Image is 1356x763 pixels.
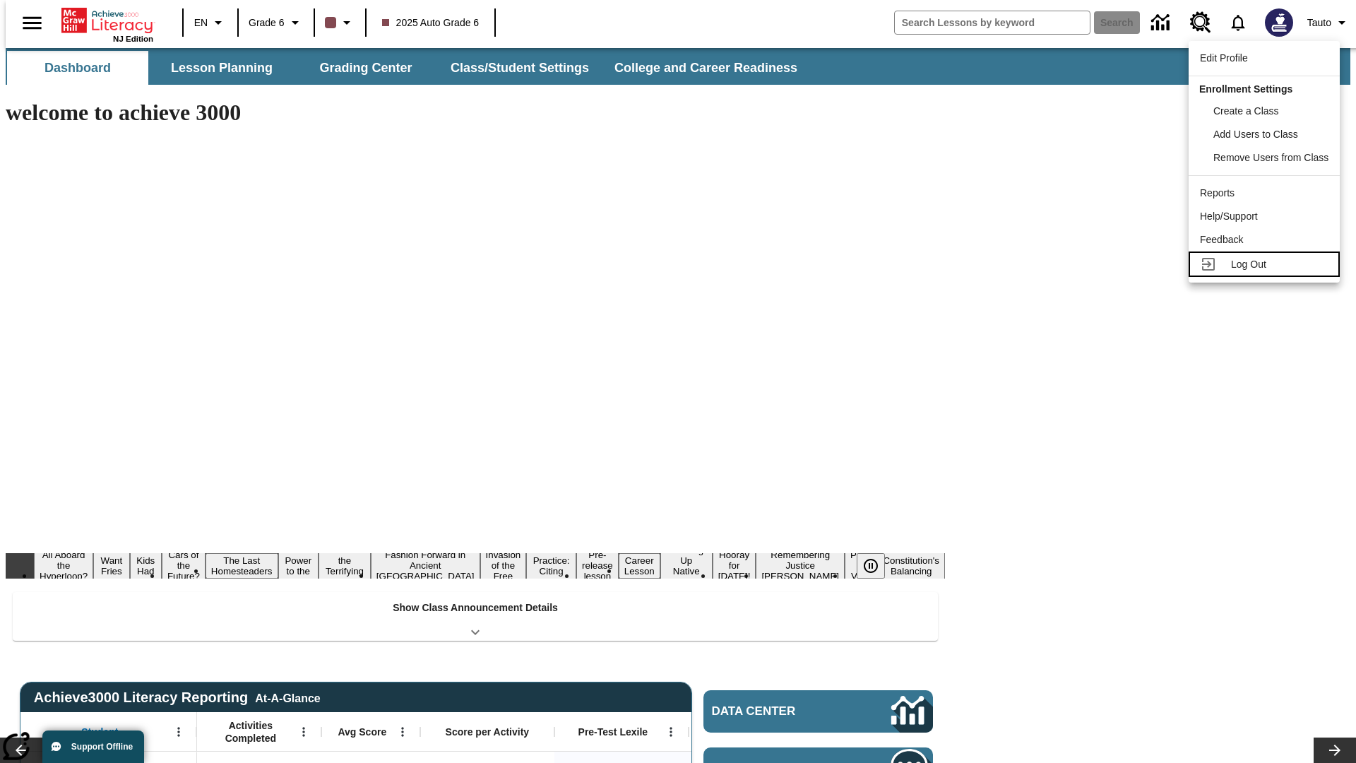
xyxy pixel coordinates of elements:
[1200,234,1243,245] span: Feedback
[1199,83,1292,95] span: Enrollment Settings
[1231,259,1266,270] span: Log Out
[1200,211,1258,222] span: Help/Support
[1200,52,1248,64] span: Edit Profile
[1213,152,1328,163] span: Remove Users from Class
[1200,187,1235,199] span: Reports
[1213,105,1279,117] span: Create a Class
[1213,129,1298,140] span: Add Users to Class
